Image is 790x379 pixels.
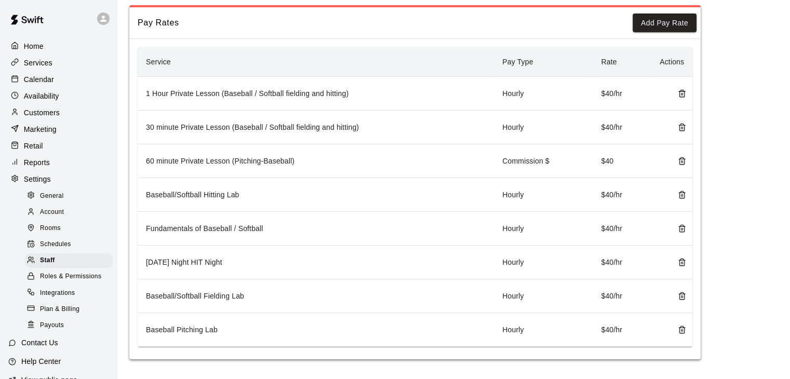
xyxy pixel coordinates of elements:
[674,119,690,136] button: delete
[674,224,684,232] span: Delete pay rate
[25,269,117,285] a: Roles & Permissions
[24,141,43,151] p: Retail
[651,47,692,77] th: Actions
[674,288,690,304] button: delete
[25,269,113,284] div: Roles & Permissions
[8,72,109,87] a: Calendar
[8,155,109,170] a: Reports
[494,77,593,111] td: Hourly
[21,337,58,348] p: Contact Us
[138,144,494,178] td: 60 minute Private Lesson (Pitching-Baseball)
[24,174,51,184] p: Settings
[25,253,117,269] a: Staff
[494,111,593,144] td: Hourly
[138,279,494,313] td: Baseball/Softball Fielding Lab
[138,313,494,347] td: Baseball Pitching Lab
[40,320,64,331] span: Payouts
[138,111,494,144] td: 30 minute Private Lesson (Baseball / Softball fielding and hitting)
[25,221,113,236] div: Rooms
[593,111,651,144] td: $40/hr
[674,220,690,237] button: delete
[24,124,57,134] p: Marketing
[593,178,651,212] td: $40/hr
[25,204,117,220] a: Account
[40,272,101,282] span: Roles & Permissions
[25,237,117,253] a: Schedules
[593,279,651,313] td: $40/hr
[674,89,684,97] span: Delete pay rate
[593,144,651,178] td: $40
[21,356,61,367] p: Help Center
[25,301,117,317] a: Plan & Billing
[8,138,109,154] a: Retail
[674,291,684,300] span: Delete pay rate
[25,318,113,333] div: Payouts
[674,190,684,198] span: Delete pay rate
[40,255,55,266] span: Staff
[8,105,109,120] a: Customers
[25,317,117,333] a: Payouts
[24,41,44,51] p: Home
[674,156,684,165] span: Delete pay rate
[8,88,109,104] a: Availability
[674,123,684,131] span: Delete pay rate
[494,313,593,347] td: Hourly
[494,212,593,246] td: Hourly
[633,13,697,33] button: Add Pay Rate
[138,178,494,212] td: Baseball/Softball Hitting Lab
[593,47,651,77] th: Rate
[674,325,684,333] span: Delete pay rate
[674,85,690,102] button: delete
[40,239,71,250] span: Schedules
[25,253,113,268] div: Staff
[8,121,109,137] a: Marketing
[674,258,684,266] span: Delete pay rate
[8,55,109,71] a: Services
[138,77,494,111] td: 1 Hour Private Lesson (Baseball / Softball fielding and hitting)
[674,186,690,203] button: delete
[593,246,651,279] td: $40/hr
[25,302,113,317] div: Plan & Billing
[24,157,50,168] p: Reports
[25,189,113,204] div: General
[494,178,593,212] td: Hourly
[24,91,59,101] p: Availability
[40,288,75,299] span: Integrations
[138,212,494,246] td: Fundamentals of Baseball / Softball
[138,47,494,77] th: Service
[25,221,117,237] a: Rooms
[674,254,690,270] button: delete
[24,58,52,68] p: Services
[25,188,117,204] a: General
[25,285,117,301] a: Integrations
[494,279,593,313] td: Hourly
[674,153,690,169] button: delete
[494,47,593,77] th: Pay Type
[25,205,113,220] div: Account
[593,77,651,111] td: $40/hr
[138,16,633,30] span: Pay Rates
[40,191,64,201] span: General
[24,107,60,118] p: Customers
[593,313,651,347] td: $40/hr
[8,38,109,54] a: Home
[593,212,651,246] td: $40/hr
[138,246,494,279] td: [DATE] Night HIT Night
[40,223,61,234] span: Rooms
[494,144,593,178] td: Commission $
[25,286,113,301] div: Integrations
[40,207,64,218] span: Account
[24,74,54,85] p: Calendar
[8,171,109,187] a: Settings
[25,237,113,252] div: Schedules
[40,304,79,315] span: Plan & Billing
